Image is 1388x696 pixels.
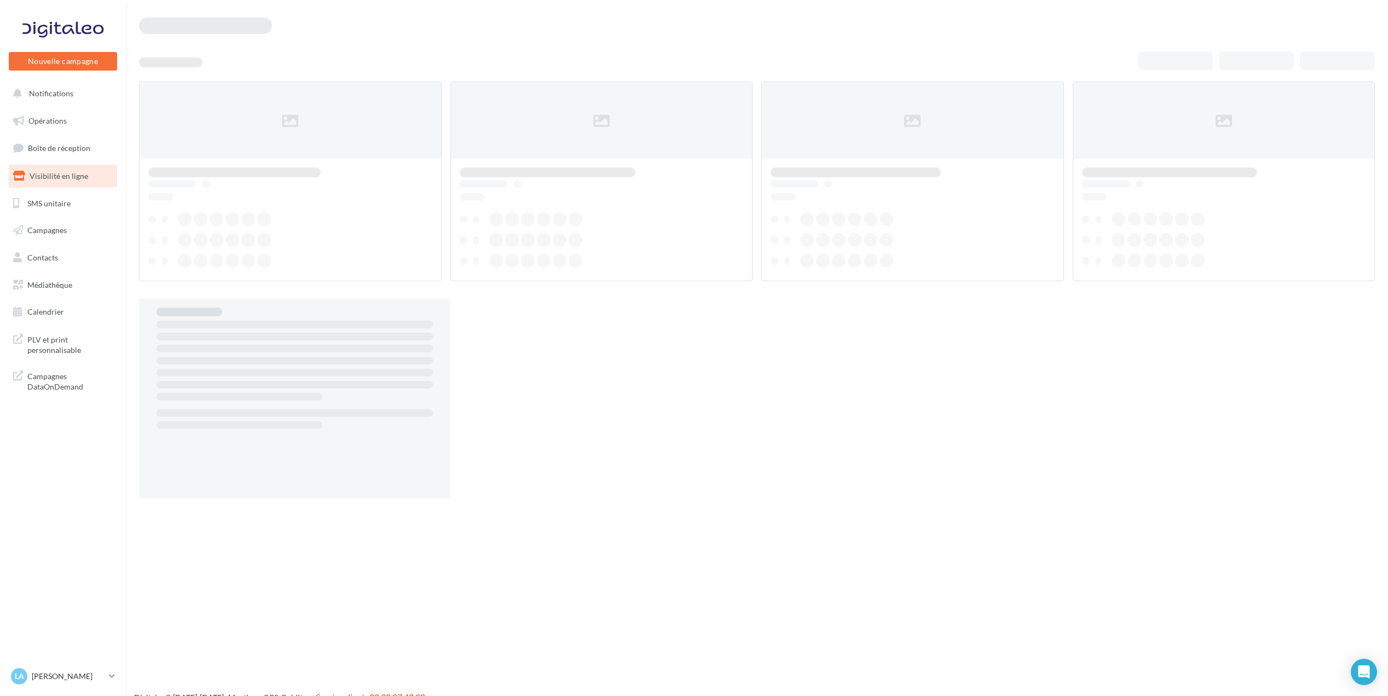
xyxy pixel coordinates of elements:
[27,253,58,262] span: Contacts
[15,671,24,682] span: La
[27,225,67,235] span: Campagnes
[30,171,88,181] span: Visibilité en ligne
[32,671,105,682] p: [PERSON_NAME]
[7,246,119,269] a: Contacts
[27,307,64,316] span: Calendrier
[9,666,117,687] a: La [PERSON_NAME]
[9,52,117,71] button: Nouvelle campagne
[7,82,115,105] button: Notifications
[7,136,119,160] a: Boîte de réception
[27,332,113,356] span: PLV et print personnalisable
[7,300,119,323] a: Calendrier
[7,219,119,242] a: Campagnes
[7,364,119,397] a: Campagnes DataOnDemand
[7,165,119,188] a: Visibilité en ligne
[1351,659,1377,685] div: Open Intercom Messenger
[28,116,67,125] span: Opérations
[29,89,73,98] span: Notifications
[27,369,113,392] span: Campagnes DataOnDemand
[7,328,119,360] a: PLV et print personnalisable
[7,274,119,297] a: Médiathèque
[28,143,90,153] span: Boîte de réception
[27,280,72,289] span: Médiathèque
[7,192,119,215] a: SMS unitaire
[27,198,71,207] span: SMS unitaire
[7,109,119,132] a: Opérations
